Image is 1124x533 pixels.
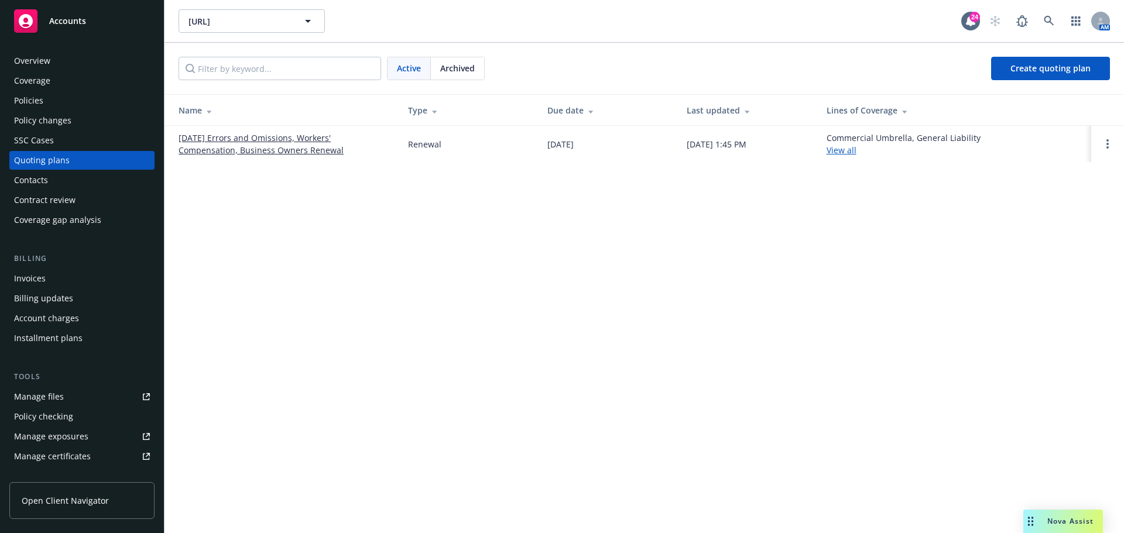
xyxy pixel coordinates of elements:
button: [URL] [179,9,325,33]
a: Installment plans [9,329,155,348]
a: Coverage [9,71,155,90]
div: Drag to move [1023,510,1038,533]
span: Accounts [49,16,86,26]
a: View all [827,145,856,156]
a: Policies [9,91,155,110]
div: SSC Cases [14,131,54,150]
a: Coverage gap analysis [9,211,155,229]
a: Manage files [9,387,155,406]
a: Accounts [9,5,155,37]
button: Nova Assist [1023,510,1103,533]
div: [DATE] 1:45 PM [687,138,746,150]
div: Invoices [14,269,46,288]
a: Invoices [9,269,155,288]
div: Renewal [408,138,441,150]
div: Last updated [687,104,807,116]
div: Tools [9,371,155,383]
a: Search [1037,9,1061,33]
a: Manage certificates [9,447,155,466]
span: Create quoting plan [1010,63,1091,74]
a: Overview [9,51,155,70]
div: Quoting plans [14,151,70,170]
div: Name [179,104,389,116]
div: Policy checking [14,407,73,426]
a: Manage exposures [9,427,155,446]
div: Manage claims [14,467,73,486]
div: Manage exposures [14,427,88,446]
div: Due date [547,104,668,116]
input: Filter by keyword... [179,57,381,80]
div: Policy changes [14,111,71,130]
span: Open Client Navigator [22,494,109,507]
div: Manage certificates [14,447,91,466]
div: Lines of Coverage [827,104,1082,116]
a: Start snowing [983,9,1007,33]
div: [DATE] [547,138,574,150]
a: Switch app [1064,9,1088,33]
a: SSC Cases [9,131,155,150]
a: Policy checking [9,407,155,426]
a: Policy changes [9,111,155,130]
a: Create quoting plan [991,57,1110,80]
a: Open options [1101,137,1115,151]
div: 24 [969,12,980,22]
a: Quoting plans [9,151,155,170]
a: Report a Bug [1010,9,1034,33]
span: [URL] [189,15,290,27]
a: Billing updates [9,289,155,308]
div: Overview [14,51,50,70]
div: Billing updates [14,289,73,308]
div: Coverage gap analysis [14,211,101,229]
div: Manage files [14,387,64,406]
div: Policies [14,91,43,110]
div: Commercial Umbrella, General Liability [827,132,981,156]
a: Contract review [9,191,155,209]
span: Archived [440,62,475,74]
div: Contacts [14,171,48,190]
div: Coverage [14,71,50,90]
div: Installment plans [14,329,83,348]
span: Active [397,62,421,74]
a: [DATE] Errors and Omissions, Workers' Compensation, Business Owners Renewal [179,132,389,156]
div: Account charges [14,309,79,328]
span: Nova Assist [1047,516,1094,526]
div: Type [408,104,529,116]
a: Contacts [9,171,155,190]
div: Contract review [14,191,76,209]
a: Manage claims [9,467,155,486]
div: Billing [9,253,155,264]
a: Account charges [9,309,155,328]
